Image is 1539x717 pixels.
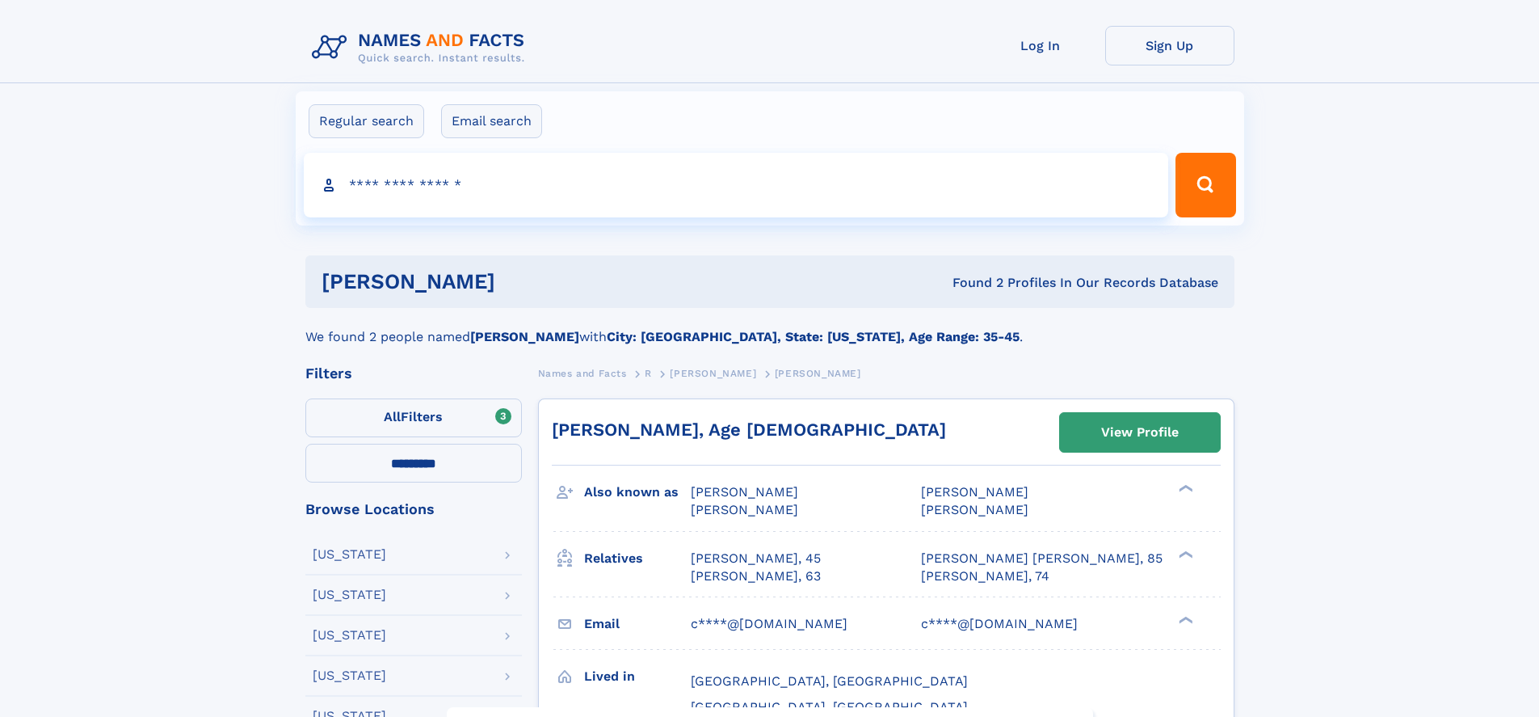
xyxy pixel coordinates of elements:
[538,363,627,383] a: Names and Facts
[384,409,401,424] span: All
[670,363,756,383] a: [PERSON_NAME]
[313,629,386,642] div: [US_STATE]
[775,368,861,379] span: [PERSON_NAME]
[1060,413,1220,452] a: View Profile
[1175,153,1235,217] button: Search Button
[305,366,522,381] div: Filters
[1175,483,1194,494] div: ❯
[691,550,821,567] a: [PERSON_NAME], 45
[921,484,1028,500] span: [PERSON_NAME]
[1101,414,1179,451] div: View Profile
[691,673,968,689] span: [GEOGRAPHIC_DATA], [GEOGRAPHIC_DATA]
[1175,549,1194,559] div: ❯
[724,274,1218,292] div: Found 2 Profiles In Our Records Database
[584,545,691,572] h3: Relatives
[584,479,691,506] h3: Also known as
[305,502,522,517] div: Browse Locations
[304,153,1169,217] input: search input
[691,699,968,715] span: [GEOGRAPHIC_DATA], [GEOGRAPHIC_DATA]
[552,420,946,440] a: [PERSON_NAME], Age [DEMOGRAPHIC_DATA]
[305,399,522,437] label: Filters
[1175,614,1194,625] div: ❯
[313,548,386,561] div: [US_STATE]
[584,610,691,638] h3: Email
[921,550,1163,567] a: [PERSON_NAME] [PERSON_NAME], 85
[305,26,538,70] img: Logo Names and Facts
[976,26,1105,65] a: Log In
[584,663,691,690] h3: Lived in
[322,272,724,292] h1: [PERSON_NAME]
[691,567,821,585] a: [PERSON_NAME], 63
[645,363,652,383] a: R
[691,502,798,517] span: [PERSON_NAME]
[313,669,386,682] div: [US_STATE]
[645,368,652,379] span: R
[441,104,542,138] label: Email search
[691,484,798,500] span: [PERSON_NAME]
[305,308,1234,347] div: We found 2 people named with .
[309,104,424,138] label: Regular search
[607,329,1020,344] b: City: [GEOGRAPHIC_DATA], State: [US_STATE], Age Range: 35-45
[921,502,1028,517] span: [PERSON_NAME]
[470,329,579,344] b: [PERSON_NAME]
[1105,26,1234,65] a: Sign Up
[921,567,1049,585] a: [PERSON_NAME], 74
[313,588,386,601] div: [US_STATE]
[670,368,756,379] span: [PERSON_NAME]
